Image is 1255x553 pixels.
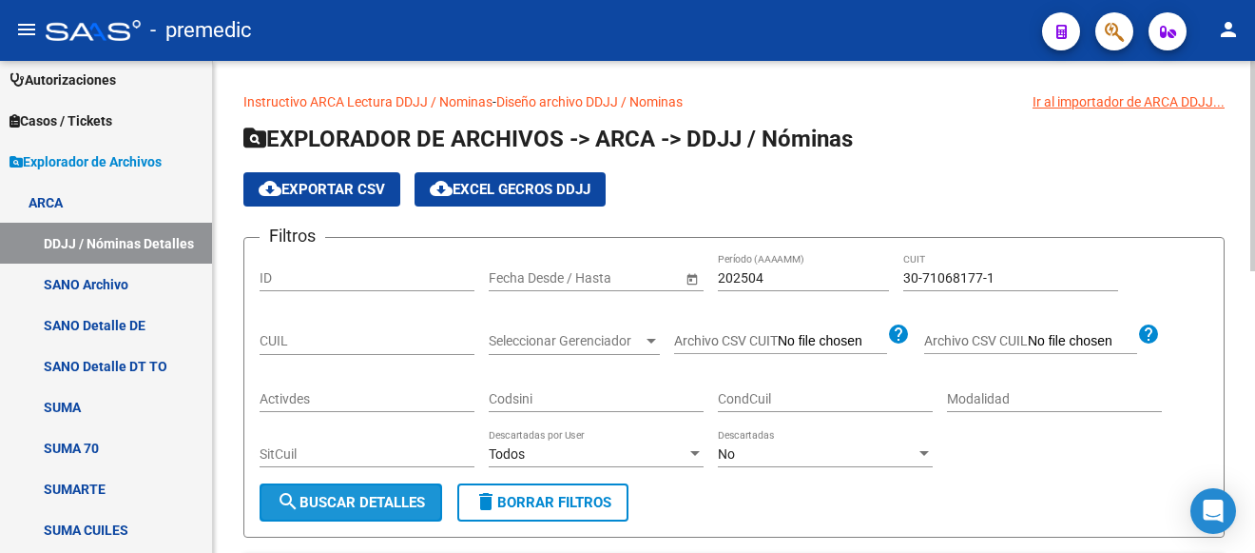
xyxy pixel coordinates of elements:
[430,181,590,198] span: EXCEL GECROS DDJJ
[260,223,325,249] h3: Filtros
[277,490,299,513] mat-icon: search
[1217,18,1240,41] mat-icon: person
[489,446,525,462] span: Todos
[924,333,1028,348] span: Archivo CSV CUIL
[674,333,778,348] span: Archivo CSV CUIT
[457,484,628,522] button: Borrar Filtros
[564,270,657,286] input: End date
[496,94,683,109] a: Diseño archivo DDJJ / Nominas
[489,333,643,349] span: Seleccionar Gerenciador
[489,270,548,286] input: Start date
[243,94,492,109] a: Instructivo ARCA Lectura DDJJ / Nominas
[474,490,497,513] mat-icon: delete
[15,18,38,41] mat-icon: menu
[243,91,1225,112] p: -
[778,333,887,350] input: Archivo CSV CUIT
[474,494,611,511] span: Borrar Filtros
[243,172,400,207] button: Exportar CSV
[887,323,910,346] mat-icon: help
[277,494,425,511] span: Buscar Detalles
[10,151,162,172] span: Explorador de Archivos
[415,172,606,207] button: EXCEL GECROS DDJJ
[150,10,252,51] span: - premedic
[259,181,385,198] span: Exportar CSV
[260,484,442,522] button: Buscar Detalles
[243,126,853,152] span: EXPLORADOR DE ARCHIVOS -> ARCA -> DDJJ / Nóminas
[10,69,116,90] span: Autorizaciones
[10,110,112,131] span: Casos / Tickets
[430,177,453,200] mat-icon: cloud_download
[259,177,281,200] mat-icon: cloud_download
[1137,323,1160,346] mat-icon: help
[1028,333,1137,350] input: Archivo CSV CUIL
[1033,91,1225,112] div: Ir al importador de ARCA DDJJ...
[682,268,702,288] button: Open calendar
[718,446,735,462] span: No
[1190,488,1236,534] div: Open Intercom Messenger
